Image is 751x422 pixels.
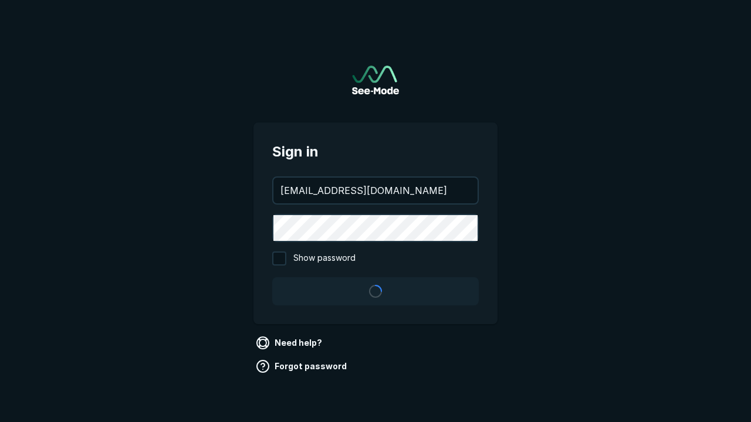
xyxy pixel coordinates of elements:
span: Sign in [272,141,479,162]
a: Forgot password [253,357,351,376]
img: See-Mode Logo [352,66,399,94]
a: Go to sign in [352,66,399,94]
a: Need help? [253,333,327,352]
input: your@email.com [273,178,478,203]
span: Show password [293,251,356,266]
